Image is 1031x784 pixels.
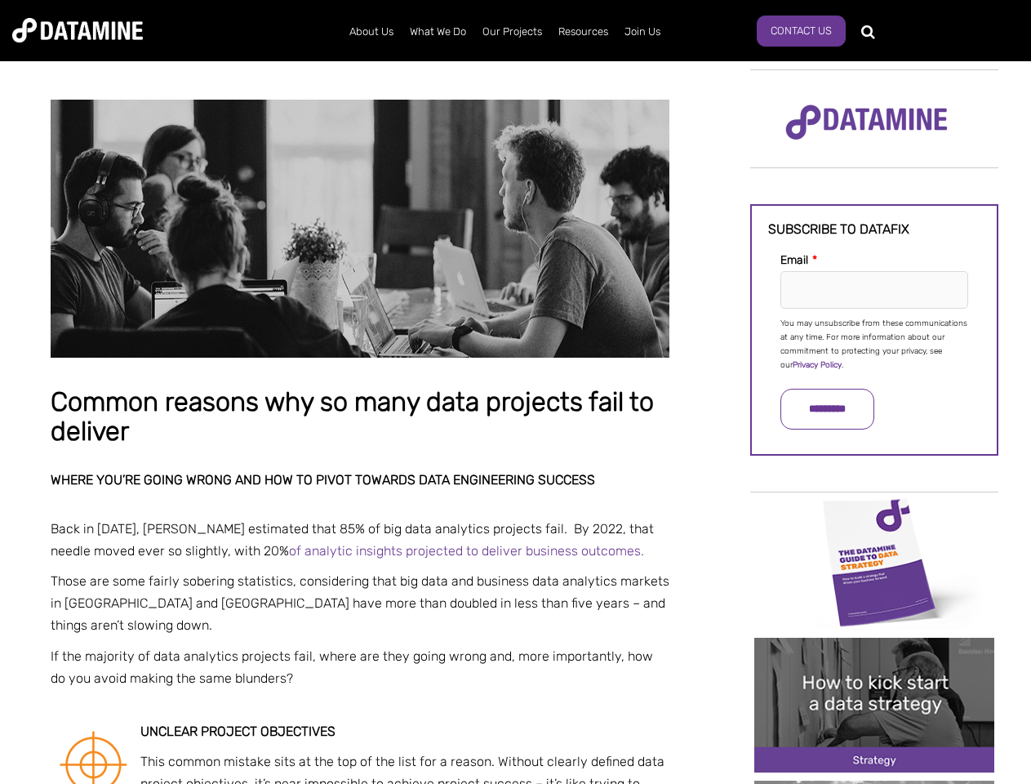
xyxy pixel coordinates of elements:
strong: Unclear project objectives [140,724,336,739]
img: 20241212 How to kick start a data strategy-2 [754,638,994,773]
a: Privacy Policy [793,360,842,370]
a: Contact Us [757,16,846,47]
span: Email [780,253,808,267]
a: What We Do [402,11,474,53]
h3: Subscribe to datafix [768,222,980,237]
h1: Common reasons why so many data projects fail to deliver [51,388,669,446]
a: Our Projects [474,11,550,53]
img: Datamine [12,18,143,42]
h2: Where you’re going wrong and how to pivot towards data engineering success [51,473,669,488]
a: Join Us [616,11,669,53]
img: Data Strategy Cover thumbnail [754,494,994,629]
a: About Us [341,11,402,53]
img: Datamine Logo No Strapline - Purple [775,94,958,151]
p: If the majority of data analytics projects fail, where are they going wrong and, more importantly... [51,645,669,689]
img: Common reasons why so many data projects fail to deliver [51,100,669,358]
p: Back in [DATE], [PERSON_NAME] estimated that 85% of big data analytics projects fail. By 2022, th... [51,518,669,562]
p: You may unsubscribe from these communications at any time. For more information about our commitm... [780,317,968,372]
a: Resources [550,11,616,53]
a: of analytic insights projected to deliver business outcomes. [289,543,644,559]
p: Those are some fairly sobering statistics, considering that big data and business data analytics ... [51,570,669,637]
